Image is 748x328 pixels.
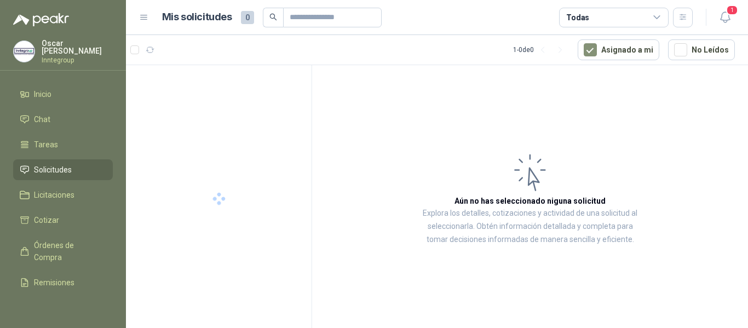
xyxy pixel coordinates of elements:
[34,88,51,100] span: Inicio
[34,277,74,289] span: Remisiones
[13,235,113,268] a: Órdenes de Compra
[269,13,277,21] span: search
[162,9,232,25] h1: Mis solicitudes
[13,297,113,318] a: Configuración
[513,41,569,59] div: 1 - 0 de 0
[13,84,113,105] a: Inicio
[34,214,59,226] span: Cotizar
[14,41,34,62] img: Company Logo
[34,113,50,125] span: Chat
[715,8,735,27] button: 1
[668,39,735,60] button: No Leídos
[34,239,102,263] span: Órdenes de Compra
[42,39,113,55] p: Oscar [PERSON_NAME]
[13,134,113,155] a: Tareas
[422,207,638,246] p: Explora los detalles, cotizaciones y actividad de una solicitud al seleccionarla. Obtén informaci...
[13,210,113,231] a: Cotizar
[13,272,113,293] a: Remisiones
[13,159,113,180] a: Solicitudes
[726,5,738,15] span: 1
[566,11,589,24] div: Todas
[13,13,69,26] img: Logo peakr
[34,189,74,201] span: Licitaciones
[454,195,606,207] h3: Aún no has seleccionado niguna solicitud
[578,39,659,60] button: Asignado a mi
[241,11,254,24] span: 0
[42,57,113,64] p: Inntegroup
[13,185,113,205] a: Licitaciones
[13,109,113,130] a: Chat
[34,164,72,176] span: Solicitudes
[34,139,58,151] span: Tareas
